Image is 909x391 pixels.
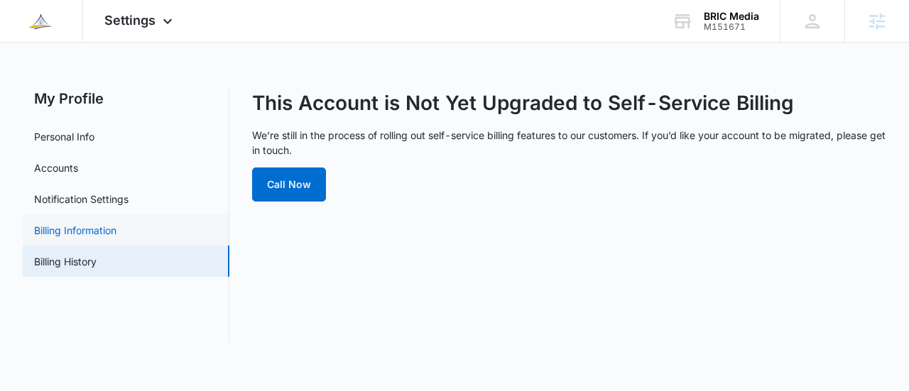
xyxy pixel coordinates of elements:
[23,88,229,109] h2: My Profile
[252,128,886,158] p: We’re still in the process of rolling out self-service billing features to our customers. If you’...
[252,88,886,118] h1: This Account is Not Yet Upgraded to Self-Service Billing
[34,223,116,238] a: Billing Information
[252,167,326,202] a: Call Now
[704,11,759,22] div: account name
[28,9,54,34] img: BRIC Media
[34,129,94,144] a: Personal Info
[34,160,78,175] a: Accounts
[34,192,129,206] a: Notification Settings
[704,22,759,32] div: account id
[104,13,156,28] span: Settings
[34,254,97,269] a: Billing History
